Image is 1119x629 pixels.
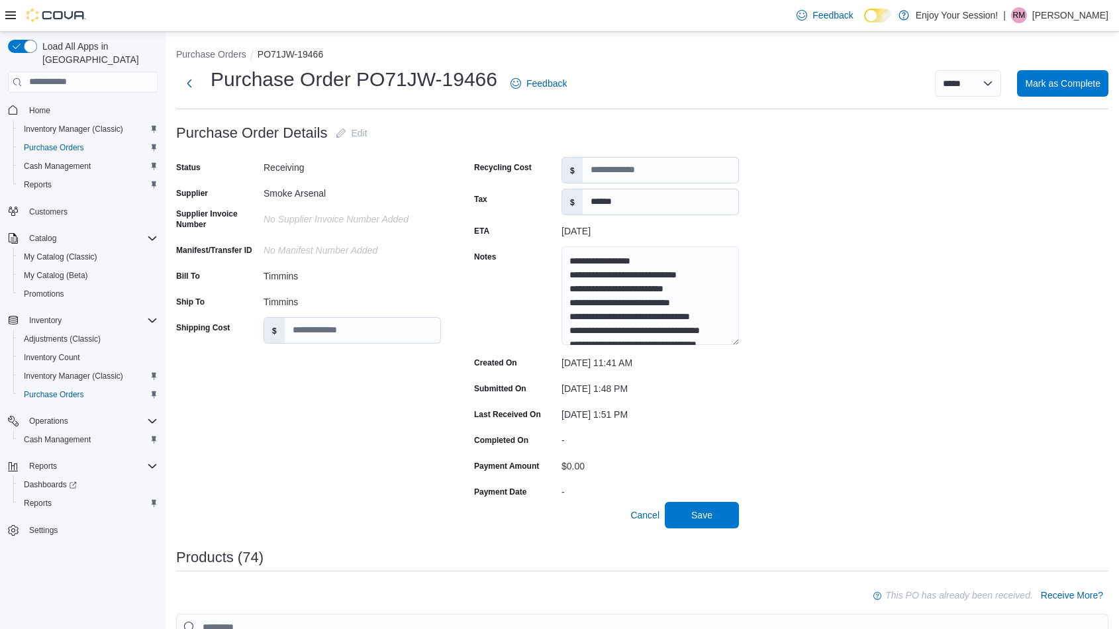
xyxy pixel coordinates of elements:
div: Receiving [264,157,441,173]
span: Operations [29,416,68,426]
button: Promotions [13,285,163,303]
span: Inventory [24,313,158,328]
span: Catalog [24,230,158,246]
span: Home [24,102,158,119]
span: Adjustments (Classic) [24,334,101,344]
label: Manifest/Transfer ID [176,245,252,256]
span: Adjustments (Classic) [19,331,158,347]
span: Reports [19,177,158,193]
div: Randee Monahan [1011,7,1027,23]
button: Cash Management [13,430,163,449]
label: Shipping Cost [176,322,230,333]
span: My Catalog (Beta) [24,270,88,281]
div: Timmins [264,291,441,307]
div: $0.00 [561,456,739,471]
span: Reports [24,498,52,508]
span: Cash Management [19,158,158,174]
span: Settings [29,525,58,536]
button: PO71JW-19466 [258,49,323,60]
label: Payment Amount [474,461,539,471]
span: Cash Management [19,432,158,448]
a: Inventory Manager (Classic) [19,121,128,137]
button: Reports [24,458,62,474]
button: Reports [13,175,163,194]
a: Feedback [505,70,572,97]
span: Promotions [24,289,64,299]
span: Home [29,105,50,116]
p: Enjoy Your Session! [916,7,998,23]
span: Inventory Count [24,352,80,363]
h3: Purchase Order Details [176,125,328,141]
button: Operations [24,413,73,429]
button: Settings [3,520,163,540]
button: Inventory [3,311,163,330]
span: Reports [24,458,158,474]
label: Notes [474,252,496,262]
button: Purchase Orders [13,385,163,404]
label: Completed On [474,435,528,446]
button: Mark as Complete [1017,70,1108,97]
a: My Catalog (Beta) [19,267,93,283]
a: Purchase Orders [19,387,89,403]
a: Reports [19,177,57,193]
span: Catalog [29,233,56,244]
button: Reports [13,494,163,512]
button: Purchase Orders [176,49,246,60]
span: Purchase Orders [19,140,158,156]
div: [DATE] [561,220,739,236]
label: ETA [474,226,489,236]
a: Promotions [19,286,70,302]
a: My Catalog (Classic) [19,249,103,265]
label: Ship To [176,297,205,307]
button: My Catalog (Classic) [13,248,163,266]
button: Inventory Count [13,348,163,367]
div: Smoke Arsenal [264,183,441,199]
button: Adjustments (Classic) [13,330,163,348]
label: $ [562,158,583,183]
label: $ [264,318,285,343]
span: Save [691,508,712,522]
label: Supplier [176,188,208,199]
span: Operations [24,413,158,429]
p: [PERSON_NAME] [1032,7,1108,23]
a: Dashboards [13,475,163,494]
a: Inventory Count [19,350,85,365]
button: Purchase Orders [13,138,163,157]
a: Feedback [791,2,858,28]
span: Cancel [630,508,659,522]
span: Inventory Manager (Classic) [19,121,158,137]
span: My Catalog (Classic) [24,252,97,262]
button: Edit [330,120,373,146]
div: [DATE] 1:48 PM [561,378,739,394]
span: Receive More? [1041,589,1103,602]
button: Customers [3,202,163,221]
div: [DATE] 11:41 AM [561,352,739,368]
h3: Products (74) [176,550,264,565]
span: Cash Management [24,161,91,171]
span: Purchase Orders [19,387,158,403]
div: Timmins [264,266,441,281]
label: Last Received On [474,409,541,420]
button: Inventory [24,313,67,328]
a: Purchase Orders [19,140,89,156]
span: Settings [24,522,158,538]
span: My Catalog (Classic) [19,249,158,265]
button: Inventory Manager (Classic) [13,367,163,385]
nav: An example of EuiBreadcrumbs [176,48,1108,64]
button: Next [176,70,203,97]
span: Dashboards [19,477,158,493]
label: Submitted On [474,383,526,394]
span: RM [1013,7,1026,23]
label: Supplier Invoice Number [176,209,258,230]
div: [DATE] 1:51 PM [561,404,739,420]
a: Inventory Manager (Classic) [19,368,128,384]
span: Inventory Manager (Classic) [19,368,158,384]
button: Cancel [625,502,665,528]
label: Created On [474,358,517,368]
span: Edit [352,126,367,140]
label: $ [562,189,583,215]
span: Inventory Manager (Classic) [24,124,123,134]
input: Dark Mode [864,9,892,23]
h1: Purchase Order PO71JW-19466 [211,66,497,93]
